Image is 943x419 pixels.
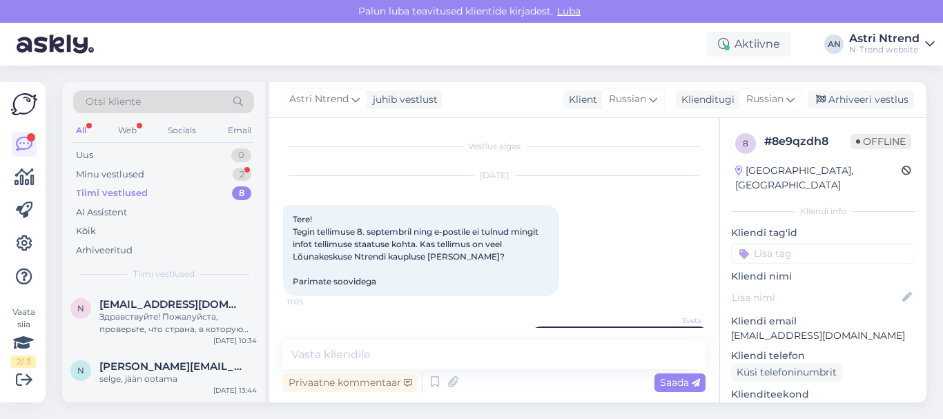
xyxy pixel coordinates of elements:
div: 8 [232,186,251,200]
div: [DATE] 10:34 [213,335,257,346]
input: Lisa nimi [732,290,900,305]
span: Sveta [650,315,701,326]
span: Offline [850,134,911,149]
div: Arhiveeri vestlus [808,90,914,109]
div: 2 / 3 [11,355,36,368]
div: Minu vestlused [76,168,144,182]
span: 8 [743,138,748,148]
span: Otsi kliente [86,95,141,109]
div: AI Assistent [76,206,127,220]
span: Russian [746,92,784,107]
div: [GEOGRAPHIC_DATA], [GEOGRAPHIC_DATA] [735,164,902,193]
div: Privaatne kommentaar [283,373,418,392]
p: [EMAIL_ADDRESS][DOMAIN_NAME] [731,329,915,343]
div: Email [225,121,254,139]
div: Socials [165,121,199,139]
div: Aktiivne [707,32,791,57]
div: Uus [76,148,93,162]
div: Küsi telefoninumbrit [731,363,842,382]
img: Askly Logo [11,93,37,115]
div: Vaata siia [11,306,36,368]
div: Vestlus algas [283,140,706,153]
div: juhib vestlust [367,92,438,107]
div: Kliendi info [731,205,915,217]
p: Kliendi email [731,314,915,329]
div: Klient [563,92,597,107]
div: Tiimi vestlused [76,186,148,200]
span: Saada [660,376,700,389]
span: Nadirabm@mail.ru [99,298,243,311]
div: All [73,121,89,139]
div: Astri Ntrend [849,33,920,44]
a: Astri NtrendN-Trend website [849,33,935,55]
div: 2 [233,168,251,182]
div: [DATE] 13:44 [213,385,257,396]
p: Kliendi telefon [731,349,915,363]
p: Klienditeekond [731,387,915,402]
span: Astri Ntrend [289,92,349,107]
div: selge, jään ootama [99,373,257,385]
div: 0 [231,148,251,162]
div: Здравствуйте! Пожалуйста, проверьте, что страна, в которую доставляется посылка, — [GEOGRAPHIC_DA... [99,311,257,335]
div: Web [115,121,139,139]
p: Kliendi nimi [731,269,915,284]
div: Klienditugi [676,92,735,107]
span: Tere! Tegin tellimuse 8. septembril ning e-postile ei tulnud mingit infot tellimuse staatuse koht... [293,214,541,286]
div: Arhiveeritud [76,244,133,257]
div: N-Trend website [849,44,920,55]
div: [DATE] [283,169,706,182]
span: n [77,365,84,376]
p: Kliendi tag'id [731,226,915,240]
div: AN [824,35,844,54]
span: 11:05 [287,297,339,307]
span: Tiimi vestlused [133,268,195,280]
span: Luba [553,5,585,17]
input: Lisa tag [731,243,915,264]
div: Kõik [76,224,96,238]
span: N [77,303,84,313]
span: natalia.kalimulli@gmail.com [99,360,243,373]
div: # 8e9qzdh8 [764,133,850,150]
span: Russian [609,92,646,107]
